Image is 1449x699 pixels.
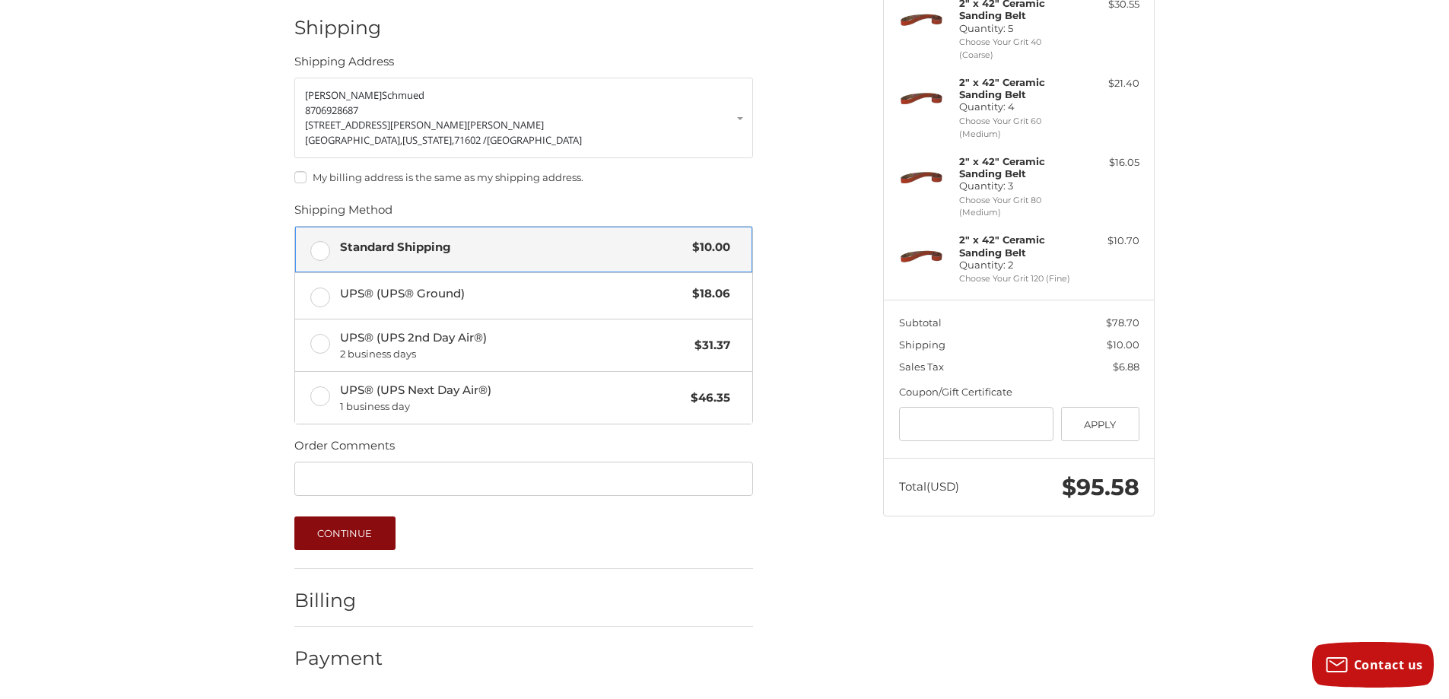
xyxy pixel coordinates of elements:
[899,361,944,373] span: Sales Tax
[294,78,753,158] a: Enter or select a different address
[959,234,1045,258] strong: 2" x 42" Ceramic Sanding Belt
[1354,656,1423,673] span: Contact us
[1106,316,1139,329] span: $78.70
[959,115,1076,140] li: Choose Your Grit 60 (Medium)
[685,285,730,303] span: $18.06
[294,16,383,40] h2: Shipping
[1079,155,1139,170] div: $16.05
[454,133,487,147] span: 71602 /
[959,272,1076,285] li: Choose Your Grit 120 (Fine)
[382,88,424,102] span: Schmued
[1062,473,1139,501] span: $95.58
[959,194,1076,219] li: Choose Your Grit 80 (Medium)
[294,516,396,550] button: Continue
[959,76,1076,113] h4: Quantity: 4
[487,133,582,147] span: [GEOGRAPHIC_DATA]
[305,88,382,102] span: [PERSON_NAME]
[340,329,688,361] span: UPS® (UPS 2nd Day Air®)
[294,437,395,462] legend: Order Comments
[959,76,1045,100] strong: 2" x 42" Ceramic Sanding Belt
[340,239,685,256] span: Standard Shipping
[305,118,544,132] span: [STREET_ADDRESS][PERSON_NAME][PERSON_NAME]
[899,316,942,329] span: Subtotal
[1061,407,1139,441] button: Apply
[305,133,402,147] span: [GEOGRAPHIC_DATA],
[899,407,1054,441] input: Gift Certificate or Coupon Code
[294,202,392,226] legend: Shipping Method
[294,53,394,78] legend: Shipping Address
[1079,234,1139,249] div: $10.70
[685,239,730,256] span: $10.00
[959,234,1076,271] h4: Quantity: 2
[959,36,1076,61] li: Choose Your Grit 40 (Coarse)
[1312,642,1434,688] button: Contact us
[1113,361,1139,373] span: $6.88
[340,399,684,415] span: 1 business day
[305,103,358,117] span: 8706928687
[1079,76,1139,91] div: $21.40
[340,285,685,303] span: UPS® (UPS® Ground)
[899,338,945,351] span: Shipping
[899,479,959,494] span: Total (USD)
[683,389,730,407] span: $46.35
[402,133,454,147] span: [US_STATE],
[294,647,383,670] h2: Payment
[959,155,1076,192] h4: Quantity: 3
[1107,338,1139,351] span: $10.00
[959,155,1045,180] strong: 2" x 42" Ceramic Sanding Belt
[687,337,730,354] span: $31.37
[899,385,1139,400] div: Coupon/Gift Certificate
[340,347,688,362] span: 2 business days
[340,382,684,414] span: UPS® (UPS Next Day Air®)
[294,589,383,612] h2: Billing
[294,171,753,183] label: My billing address is the same as my shipping address.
